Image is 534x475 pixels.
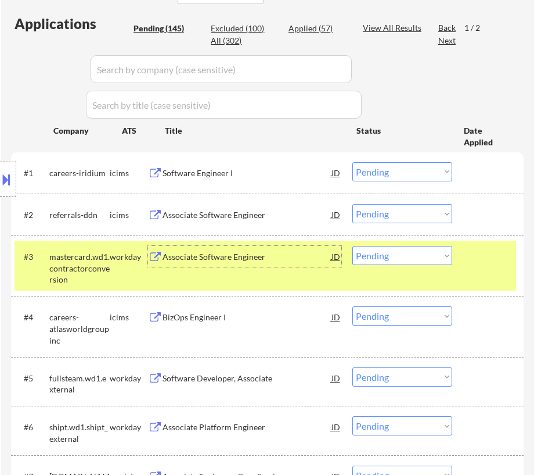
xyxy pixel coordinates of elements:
[49,373,110,395] div: fullsteam.wd1.external
[438,35,457,47] div: Next
[464,22,491,34] div: 1 / 2
[24,422,40,433] div: #6
[330,416,341,437] div: JD
[438,22,457,34] div: Back
[24,312,40,323] div: #4
[211,23,269,34] div: Excluded (100)
[110,312,147,323] div: icims
[163,209,331,221] div: Associate Software Engineer
[133,23,192,34] div: Pending (145)
[330,367,341,388] div: JD
[211,35,269,47] div: All (302)
[24,373,40,384] div: #5
[15,17,129,31] div: Applications
[91,55,352,83] input: Search by company (case sensitive)
[288,23,347,34] div: Applied (57)
[163,373,331,384] div: Software Developer, Associate
[110,422,147,433] div: workday
[163,167,331,179] div: Software Engineer I
[165,125,345,137] div: Title
[363,22,425,34] div: View All Results
[49,312,110,346] div: careers-atlasworldgroupinc
[356,120,446,141] div: Status
[330,162,341,183] div: JD
[110,373,147,384] div: workday
[330,306,341,327] div: JD
[163,422,331,433] div: Associate Platform Engineer
[330,246,341,267] div: JD
[330,204,341,225] div: JD
[163,251,331,263] div: Associate Software Engineer
[163,312,331,323] div: BizOps Engineer I
[49,422,110,444] div: shipt.wd1.shipt_external
[464,125,510,148] div: Date Applied
[86,91,362,119] input: Search by title (case sensitive)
